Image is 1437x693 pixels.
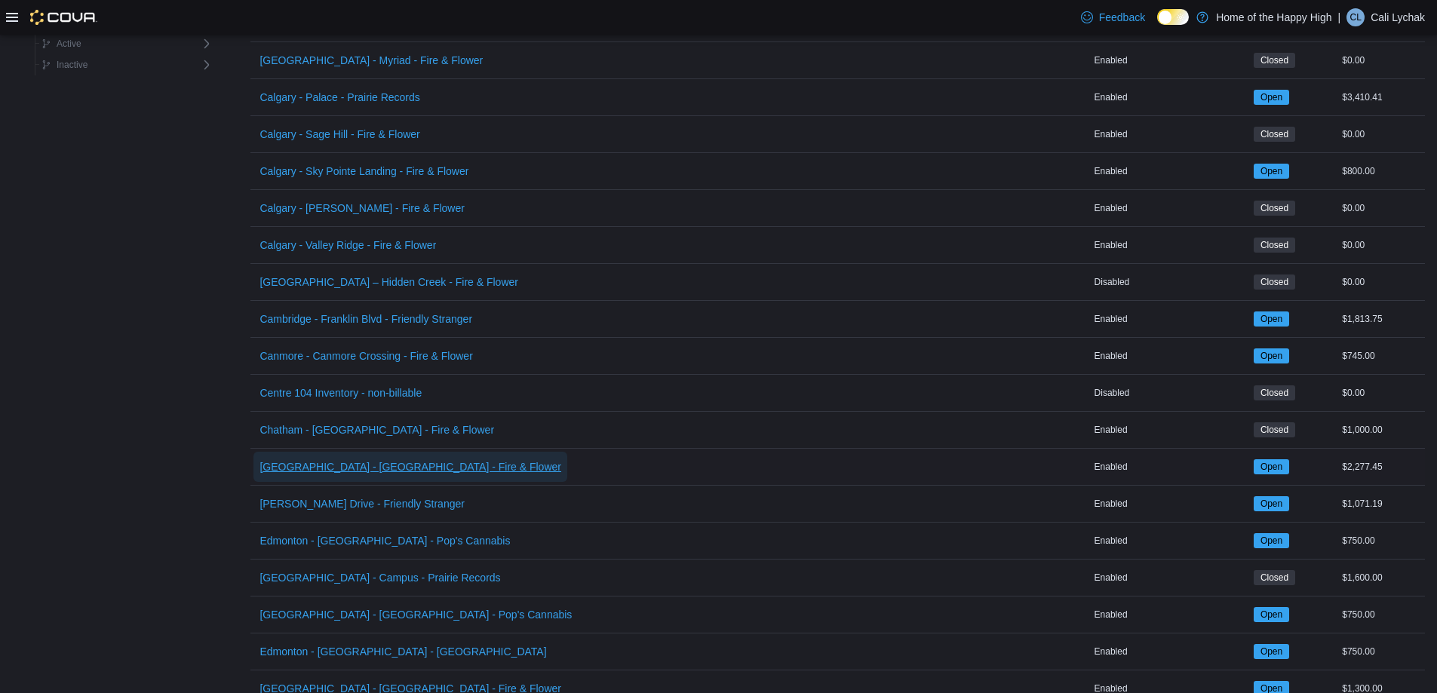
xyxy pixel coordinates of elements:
[253,341,478,371] button: Canmore - Canmore Crossing - Fire & Flower
[1254,201,1295,216] span: Closed
[30,10,97,25] img: Cova
[253,378,428,408] button: Centre 104 Inventory - non-billable
[1339,495,1425,513] div: $1,071.19
[1339,310,1425,328] div: $1,813.75
[1254,127,1295,142] span: Closed
[1254,238,1295,253] span: Closed
[259,164,468,179] span: Calgary - Sky Pointe Landing - Fire & Flower
[1254,422,1295,437] span: Closed
[35,56,94,74] button: Inactive
[57,59,88,71] span: Inactive
[1339,199,1425,217] div: $0.00
[253,156,474,186] button: Calgary - Sky Pointe Landing - Fire & Flower
[1254,496,1289,511] span: Open
[1254,644,1289,659] span: Open
[1260,497,1282,511] span: Open
[259,533,510,548] span: Edmonton - [GEOGRAPHIC_DATA] - Pop's Cannabis
[259,385,422,400] span: Centre 104 Inventory - non-billable
[1260,423,1288,437] span: Closed
[1254,385,1295,400] span: Closed
[253,489,471,519] button: [PERSON_NAME] Drive - Friendly Stranger
[1338,8,1341,26] p: |
[259,311,472,327] span: Cambridge - Franklin Blvd - Friendly Stranger
[1092,642,1251,661] div: Enabled
[1092,532,1251,550] div: Enabled
[259,607,572,622] span: [GEOGRAPHIC_DATA] - [GEOGRAPHIC_DATA] - Pop's Cannabis
[1092,310,1251,328] div: Enabled
[1260,127,1288,141] span: Closed
[1254,348,1289,363] span: Open
[1092,384,1251,402] div: Disabled
[259,496,465,511] span: [PERSON_NAME] Drive - Friendly Stranger
[1260,312,1282,326] span: Open
[1092,569,1251,587] div: Enabled
[1260,164,1282,178] span: Open
[1339,125,1425,143] div: $0.00
[1254,533,1289,548] span: Open
[1216,8,1331,26] p: Home of the Happy High
[253,599,578,630] button: [GEOGRAPHIC_DATA] - [GEOGRAPHIC_DATA] - Pop's Cannabis
[1157,9,1189,25] input: Dark Mode
[253,304,478,334] button: Cambridge - Franklin Blvd - Friendly Stranger
[1339,51,1425,69] div: $0.00
[1260,238,1288,252] span: Closed
[1339,421,1425,439] div: $1,000.00
[1092,199,1251,217] div: Enabled
[1260,534,1282,547] span: Open
[1157,25,1158,26] span: Dark Mode
[259,238,436,253] span: Calgary - Valley Ridge - Fire & Flower
[253,415,500,445] button: Chatham - [GEOGRAPHIC_DATA] - Fire & Flower
[1371,8,1425,26] p: Cali Lychak
[1092,347,1251,365] div: Enabled
[259,90,419,105] span: Calgary - Palace - Prairie Records
[1254,459,1289,474] span: Open
[259,274,518,290] span: [GEOGRAPHIC_DATA] – Hidden Creek - Fire & Flower
[1346,8,1365,26] div: Cali Lychak
[1260,90,1282,104] span: Open
[1092,421,1251,439] div: Enabled
[253,230,442,260] button: Calgary - Valley Ridge - Fire & Flower
[1260,349,1282,363] span: Open
[1339,384,1425,402] div: $0.00
[259,570,500,585] span: [GEOGRAPHIC_DATA] - Campus - Prairie Records
[1254,607,1289,622] span: Open
[259,201,465,216] span: Calgary - [PERSON_NAME] - Fire & Flower
[259,53,483,68] span: [GEOGRAPHIC_DATA] - Myriad - Fire & Flower
[253,193,471,223] button: Calgary - [PERSON_NAME] - Fire & Flower
[1092,88,1251,106] div: Enabled
[1260,386,1288,400] span: Closed
[259,644,546,659] span: Edmonton - [GEOGRAPHIC_DATA] - [GEOGRAPHIC_DATA]
[1260,275,1288,289] span: Closed
[1260,571,1288,584] span: Closed
[1339,162,1425,180] div: $800.00
[1092,51,1251,69] div: Enabled
[35,35,88,53] button: Active
[1339,532,1425,550] div: $750.00
[1092,236,1251,254] div: Enabled
[1339,606,1425,624] div: $750.00
[1339,347,1425,365] div: $745.00
[253,452,567,482] button: [GEOGRAPHIC_DATA] - [GEOGRAPHIC_DATA] - Fire & Flower
[253,636,552,667] button: Edmonton - [GEOGRAPHIC_DATA] - [GEOGRAPHIC_DATA]
[1092,495,1251,513] div: Enabled
[1339,88,1425,106] div: $3,410.41
[259,127,419,142] span: Calgary - Sage Hill - Fire & Flower
[253,119,425,149] button: Calgary - Sage Hill - Fire & Flower
[1260,645,1282,658] span: Open
[1254,164,1289,179] span: Open
[1092,273,1251,291] div: Disabled
[1092,125,1251,143] div: Enabled
[259,348,472,363] span: Canmore - Canmore Crossing - Fire & Flower
[1254,53,1295,68] span: Closed
[1339,569,1425,587] div: $1,600.00
[1349,8,1361,26] span: CL
[1254,570,1295,585] span: Closed
[1092,162,1251,180] div: Enabled
[1339,236,1425,254] div: $0.00
[1254,90,1289,105] span: Open
[1260,608,1282,621] span: Open
[1092,458,1251,476] div: Enabled
[1260,201,1288,215] span: Closed
[253,45,489,75] button: [GEOGRAPHIC_DATA] - Myriad - Fire & Flower
[253,82,425,112] button: Calgary - Palace - Prairie Records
